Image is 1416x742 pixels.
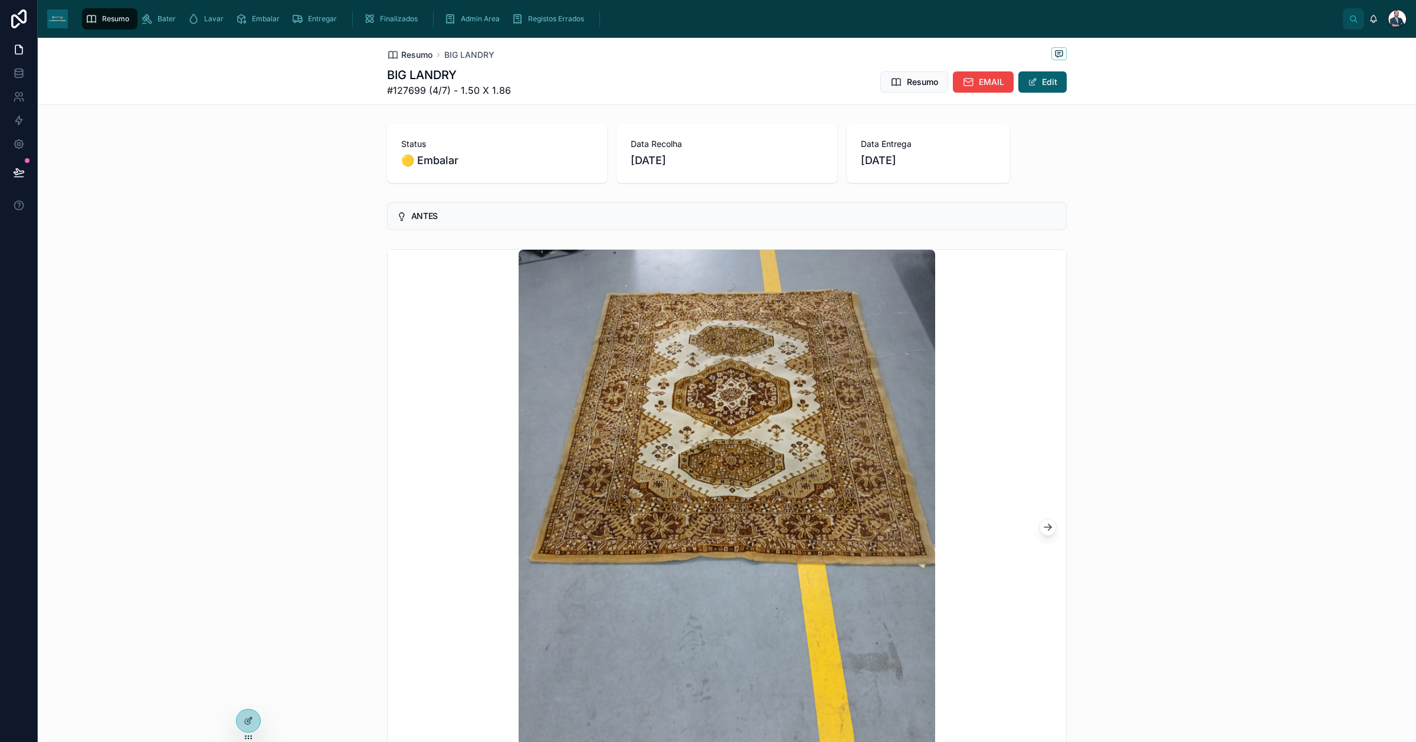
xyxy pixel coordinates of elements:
[401,49,432,61] span: Resumo
[137,8,184,30] a: Bater
[360,8,426,30] a: Finalizados
[308,14,337,24] span: Entregar
[204,14,224,24] span: Lavar
[184,8,232,30] a: Lavar
[401,152,593,169] span: 🟡 Embalar
[387,67,511,83] h1: BIG LANDRY
[77,6,1343,32] div: scrollable content
[387,49,432,61] a: Resumo
[861,152,995,169] span: [DATE]
[411,212,1057,220] h5: ANTES
[461,14,500,24] span: Admin Area
[82,8,137,30] a: Resumo
[441,8,508,30] a: Admin Area
[953,71,1014,93] button: EMAIL
[401,138,593,150] span: Status
[102,14,129,24] span: Resumo
[979,76,1004,88] span: EMAIL
[861,138,995,150] span: Data Entrega
[380,14,418,24] span: Finalizados
[387,83,511,97] span: #127699 (4/7) - 1.50 X 1.86
[631,152,822,169] span: [DATE]
[252,14,280,24] span: Embalar
[47,9,68,28] img: App logo
[232,8,288,30] a: Embalar
[444,49,494,61] a: BIG LANDRY
[288,8,345,30] a: Entregar
[508,8,592,30] a: Registos Errados
[158,14,176,24] span: Bater
[880,71,948,93] button: Resumo
[528,14,584,24] span: Registos Errados
[1018,71,1067,93] button: Edit
[631,138,822,150] span: Data Recolha
[907,76,938,88] span: Resumo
